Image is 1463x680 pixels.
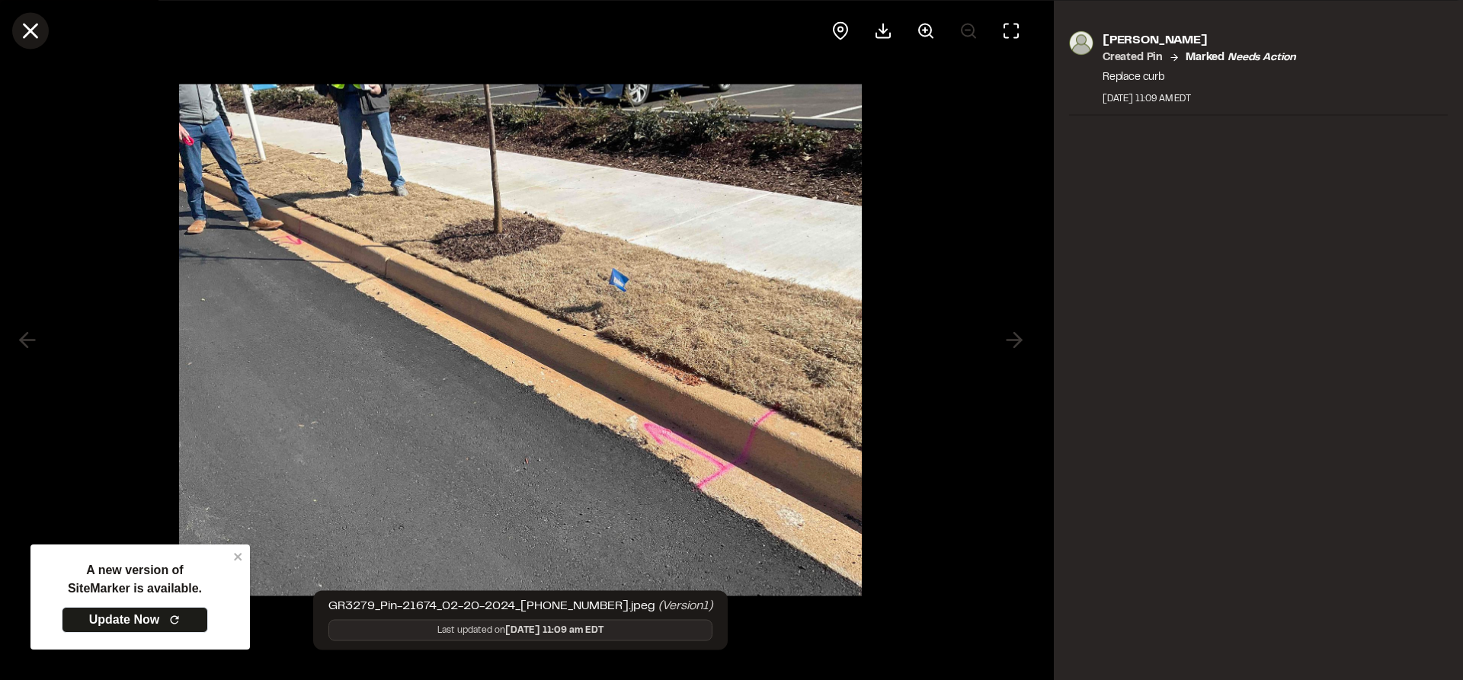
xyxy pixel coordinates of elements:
p: Replace curb [1103,69,1296,85]
button: Zoom in [908,12,944,49]
em: needs action [1228,53,1296,62]
button: Toggle Fullscreen [993,12,1029,49]
button: Close modal [12,12,49,49]
div: View pin on map [822,12,859,49]
p: [PERSON_NAME] [1103,30,1296,49]
p: Created Pin [1103,49,1163,65]
div: [DATE] 11:09 AM EDT [1103,91,1296,105]
p: Marked [1186,49,1296,65]
img: photo [1069,30,1093,55]
img: file [179,69,862,611]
